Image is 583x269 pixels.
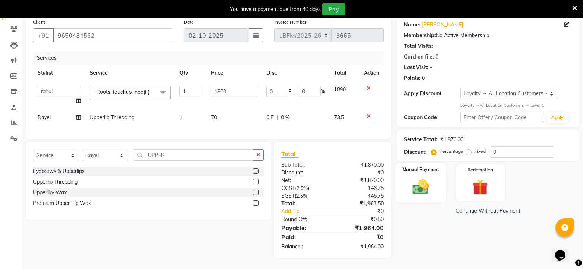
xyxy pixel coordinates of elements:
[430,64,432,71] div: -
[175,65,207,81] th: Qty
[333,161,389,169] div: ₹1,870.00
[404,32,572,39] div: No Active Membership
[276,192,333,200] div: ( )
[322,3,345,15] button: Pay
[402,166,439,173] label: Manual Payment
[460,103,480,108] strong: Loyalty →
[276,223,333,232] div: Payable:
[436,53,438,61] div: 0
[294,88,296,96] span: |
[276,243,333,251] div: Balance :
[321,88,325,96] span: %
[262,65,330,81] th: Disc
[38,114,51,121] span: Rayel
[276,233,333,241] div: Paid:
[276,200,333,208] div: Total:
[33,19,45,25] label: Client
[398,207,578,215] a: Continue Without Payment
[468,167,493,173] label: Redemption
[33,65,85,81] th: Stylist
[404,21,420,29] div: Name:
[333,233,389,241] div: ₹0
[276,184,333,192] div: ( )
[333,223,389,232] div: ₹1,964.00
[404,148,427,156] div: Discount:
[404,90,460,98] div: Apply Discount
[334,86,346,93] span: 1890
[33,189,67,197] div: Upperlip~Wax
[277,114,278,121] span: |
[440,148,463,155] label: Percentage
[207,65,262,81] th: Price
[408,177,434,196] img: _cash.svg
[276,169,333,177] div: Discount:
[179,114,182,121] span: 1
[359,65,384,81] th: Action
[333,184,389,192] div: ₹46.75
[281,150,298,158] span: Total
[333,216,389,223] div: ₹0.50
[53,28,173,42] input: Search by Name/Mobile/Email/Code
[333,200,389,208] div: ₹1,963.50
[333,243,389,251] div: ₹1,964.00
[404,74,420,82] div: Points:
[460,112,544,123] input: Enter Offer / Coupon Code
[281,114,290,121] span: 0 %
[34,51,389,65] div: Services
[134,149,253,161] input: Search or Scan
[404,136,437,144] div: Service Total:
[276,216,333,223] div: Round Off:
[266,114,274,121] span: 0 F
[330,65,360,81] th: Total
[276,177,333,184] div: Net:
[334,114,344,121] span: 73.5
[149,89,153,95] a: x
[474,148,486,155] label: Fixed
[333,192,389,200] div: ₹46.75
[33,167,85,175] div: Eyebrows & Upperlips
[404,64,429,71] div: Last Visit:
[33,28,54,42] button: +91
[440,136,463,144] div: ₹1,870.00
[281,185,295,191] span: CGST
[281,192,295,199] span: SGST
[422,21,463,29] a: [PERSON_NAME]
[296,185,308,191] span: 2.5%
[333,177,389,184] div: ₹1,870.00
[547,112,568,123] button: Apply
[552,240,576,262] iframe: chat widget
[404,42,433,50] div: Total Visits:
[404,53,434,61] div: Card on file:
[422,74,425,82] div: 0
[96,89,149,95] span: Roots Touchup Inoa(F)
[90,114,134,121] span: Upperlip Threading
[274,19,306,25] label: Invoice Number
[296,193,307,199] span: 2.5%
[230,6,321,13] div: You have a payment due from 40 days
[276,208,342,215] a: Add Tip
[288,88,291,96] span: F
[33,199,91,207] div: Premium Upper Lip Wax
[404,114,460,121] div: Coupon Code
[184,19,194,25] label: Date
[85,65,175,81] th: Service
[333,169,389,177] div: ₹0
[33,178,78,186] div: Upperlip Threading
[404,32,436,39] div: Membership:
[468,178,493,197] img: _gift.svg
[460,102,572,109] div: All Location Customers → Level 1
[211,114,217,121] span: 70
[342,208,389,215] div: ₹0
[276,161,333,169] div: Sub Total:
